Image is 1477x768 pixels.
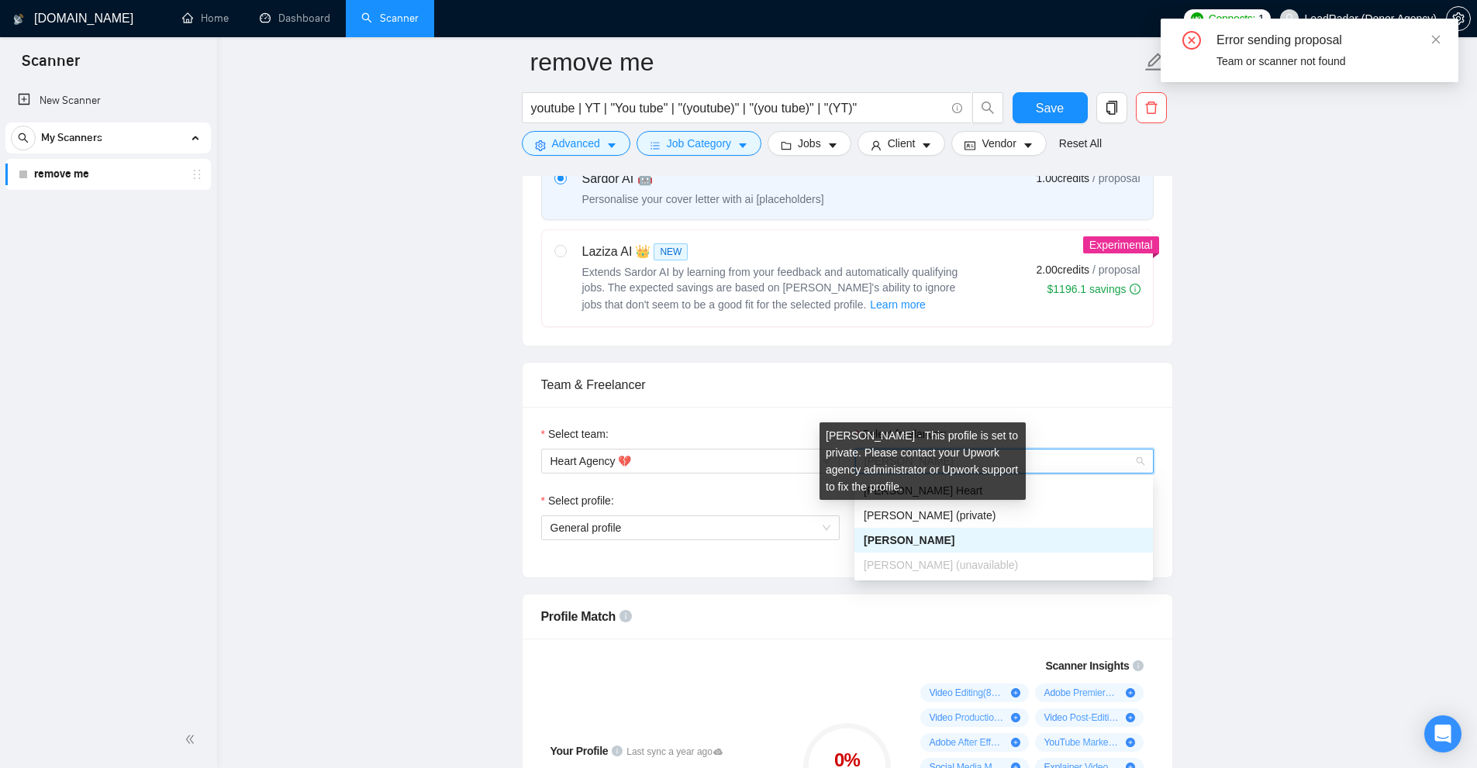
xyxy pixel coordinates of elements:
span: Video Post-Editing ( 43 %) [1044,711,1120,724]
span: info-circle [612,746,623,756]
span: plus-circle [1011,713,1020,722]
input: Scanner name... [530,43,1141,81]
span: bars [650,139,661,151]
button: userClientcaret-down [858,131,946,156]
span: delete [1137,101,1166,115]
button: folderJobscaret-down [768,131,851,156]
span: Experimental [1089,239,1153,251]
span: My Scanners [41,122,102,153]
button: Laziza AI NEWExtends Sardor AI by learning from your feedback and automatically qualifying jobs. ... [869,295,927,314]
span: Vendor [982,135,1016,152]
span: Save [1036,98,1064,118]
span: info-circle [1130,284,1141,294]
span: plus-circle [1126,688,1135,697]
a: remove me [34,159,181,190]
input: Search Freelance Jobs... [531,98,945,118]
span: Scanner Insights [1045,660,1129,671]
span: Video Editing ( 81 %) [929,687,1005,699]
span: user [871,139,882,151]
span: Extends Sardor AI by learning from your feedback and automatically qualifying jobs. The expected ... [582,266,958,311]
span: Video Production ( 48 %) [929,711,1005,724]
span: Client [888,135,916,152]
span: info-circle [619,610,632,622]
button: setting [1446,6,1471,31]
span: holder [191,168,203,181]
span: search [973,101,1002,115]
span: Adobe After Effects ( 30 %) [929,736,1005,749]
span: Scanner [9,50,92,82]
span: YouTube Marketing ( 18 %) [1044,736,1120,749]
div: Personalise your cover letter with ai [placeholders] [582,191,824,207]
span: copy [1097,101,1127,115]
a: searchScanner [361,12,419,25]
span: General profile [550,522,622,534]
span: [PERSON_NAME] [864,534,954,546]
span: double-left [185,732,200,747]
span: caret-down [827,139,838,151]
span: Learn more [870,296,926,313]
label: Select team: [541,425,609,443]
span: Connects: [1209,10,1255,27]
span: 1.00 credits [1037,170,1089,187]
span: caret-down [921,139,932,151]
span: Jobs [798,135,821,152]
div: [PERSON_NAME] - This profile is set to private. Please contact your Upwork agency administrator o... [820,422,1026,500]
span: idcard [965,139,975,151]
div: $1196.1 savings [1047,281,1141,297]
button: search [972,92,1003,123]
span: close-circle [1182,31,1201,50]
li: My Scanners [5,122,211,190]
div: Team & Freelancer [541,363,1154,407]
div: Error sending proposal [1216,31,1440,50]
button: delete [1136,92,1167,123]
span: plus-circle [1011,738,1020,747]
span: plus-circle [1126,738,1135,747]
button: search [11,126,36,150]
a: setting [1446,12,1471,25]
span: setting [535,139,546,151]
div: Open Intercom Messenger [1424,715,1461,753]
div: Sardor AI 🤖 [582,170,824,188]
span: 👑 [635,243,651,261]
li: New Scanner [5,85,211,116]
span: search [12,133,35,143]
span: plus-circle [1011,688,1020,697]
span: 1 [1258,10,1265,27]
img: logo [13,7,24,32]
span: Advanced [552,135,600,152]
a: homeHome [182,12,229,25]
a: dashboardDashboard [260,12,330,25]
span: Select profile: [548,492,614,509]
span: user [1284,13,1295,24]
img: upwork-logo.png [1191,12,1203,25]
span: NEW [654,243,688,260]
span: Heart Agency 💔 [550,449,830,473]
span: 2.00 credits [1037,261,1089,278]
span: info-circle [1133,660,1144,671]
span: / proposal [1092,262,1140,277]
button: Save [1013,92,1088,123]
span: info-circle [952,103,962,113]
span: plus-circle [1126,713,1135,722]
span: [PERSON_NAME] (private) [864,509,996,522]
span: Adobe Premiere Pro ( 52 %) [1044,687,1120,699]
span: Job Category [667,135,731,152]
a: New Scanner [18,85,198,116]
button: idcardVendorcaret-down [951,131,1046,156]
div: Team or scanner not found [1216,53,1440,70]
button: copy [1096,92,1127,123]
span: Your Profile [550,745,609,757]
span: Last sync a year ago [626,745,723,759]
button: settingAdvancedcaret-down [522,131,630,156]
button: barsJob Categorycaret-down [637,131,761,156]
a: Reset All [1059,135,1102,152]
span: [PERSON_NAME] (unavailable) [864,559,1018,571]
span: close [1430,34,1441,45]
span: folder [781,139,792,151]
span: caret-down [737,139,748,151]
span: caret-down [1023,139,1034,151]
span: caret-down [606,139,617,151]
div: Laziza AI [582,243,970,261]
span: / proposal [1092,170,1140,186]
